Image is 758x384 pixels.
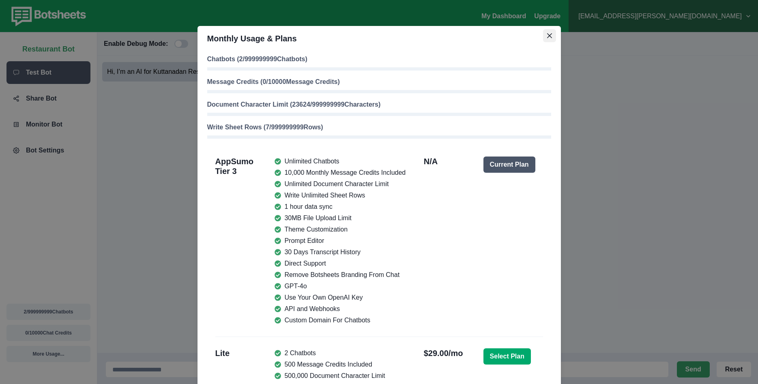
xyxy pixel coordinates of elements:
li: Direct Support [275,259,406,268]
li: GPT-4o [275,281,406,291]
li: Unlimited Document Character Limit [275,179,406,189]
li: Write Unlimited Sheet Rows [275,191,406,200]
li: 10,000 Monthly Message Credits Included [275,168,406,178]
p: Message Credits ( 0 / 10000 Message Credits) [207,77,551,87]
li: 2 Chatbots [275,348,399,358]
li: API and Webhooks [275,304,406,314]
li: 500,000 Document Character Limit [275,371,399,381]
li: 30 Days Transcript History [275,247,406,257]
h2: N/A [424,157,438,325]
li: Use Your Own OpenAI Key [275,293,406,302]
li: 1 hour data sync [275,202,406,212]
button: Close [543,29,556,42]
button: Current Plan [483,157,535,173]
p: Document Character Limit ( 23624 / 999999999 Characters) [207,100,551,109]
button: Select Plan [483,348,531,365]
li: 30MB File Upload Limit [275,213,406,223]
header: Monthly Usage & Plans [198,26,561,51]
li: 500 Message Credits Included [275,360,399,369]
p: Chatbots ( 2 / 999999999 Chatbots) [207,54,551,64]
h2: AppSumo Tier 3 [215,157,267,325]
li: Custom Domain For Chatbots [275,315,406,325]
li: Theme Customization [275,225,406,234]
p: Write Sheet Rows ( 7 / 999999999 Rows) [207,122,551,132]
li: Unlimited Chatbots [275,157,406,166]
li: Prompt Editor [275,236,406,246]
li: Remove Botsheets Branding From Chat [275,270,406,280]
